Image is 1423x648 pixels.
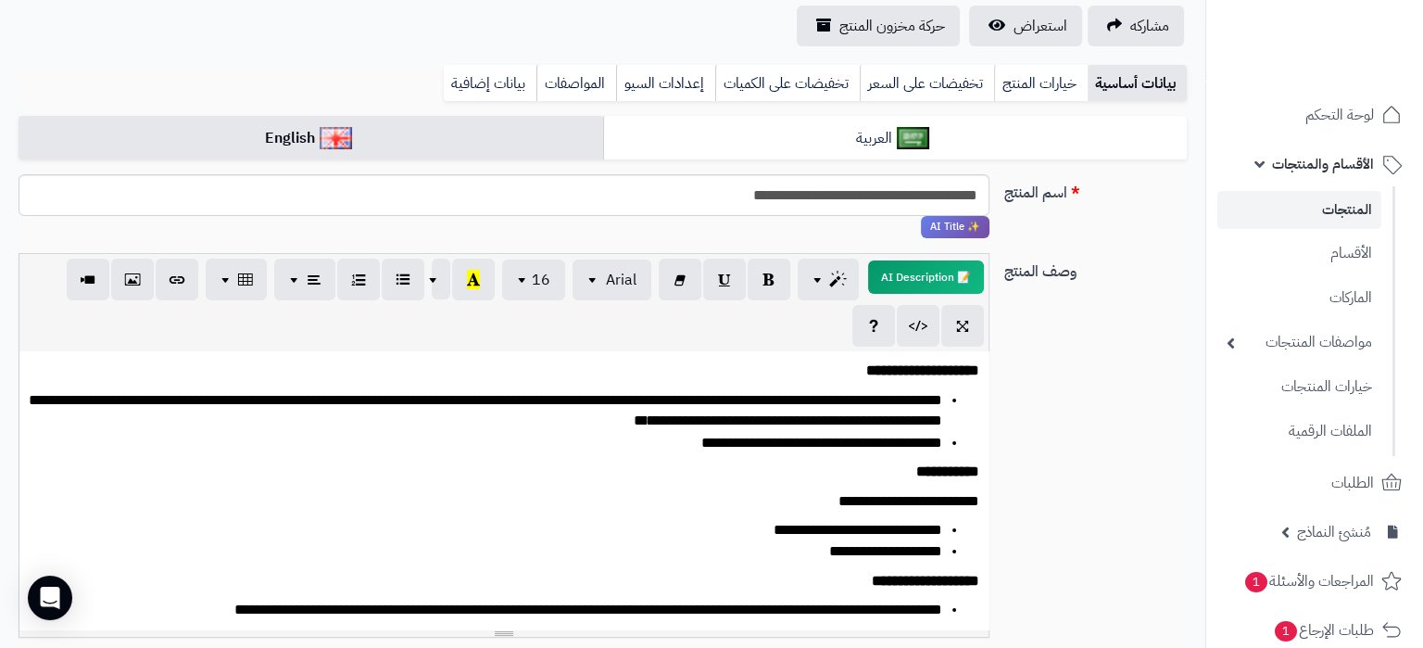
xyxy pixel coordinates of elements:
[1275,621,1297,642] span: 1
[532,269,550,291] span: 16
[797,6,960,46] a: حركة مخزون المنتج
[921,216,989,238] span: انقر لاستخدام رفيقك الذكي
[1297,46,1405,85] img: logo-2.png
[1243,568,1374,594] span: المراجعات والأسئلة
[997,174,1194,204] label: اسم المنتج
[969,6,1082,46] a: استعراض
[19,116,603,161] a: English
[997,253,1194,283] label: وصف المنتج
[1217,234,1381,273] a: الأقسام
[1217,461,1412,505] a: الطلبات
[1217,559,1412,604] a: المراجعات والأسئلة1
[994,65,1088,102] a: خيارات المنتج
[839,15,945,37] span: حركة مخزون المنتج
[1305,102,1374,128] span: لوحة التحكم
[28,576,72,620] div: Open Intercom Messenger
[1217,367,1381,407] a: خيارات المنتجات
[573,260,651,300] button: Arial
[1014,15,1067,37] span: استعراض
[1272,151,1374,177] span: الأقسام والمنتجات
[444,65,536,102] a: بيانات إضافية
[1245,572,1267,592] span: 1
[536,65,616,102] a: المواصفات
[1088,65,1187,102] a: بيانات أساسية
[1217,191,1381,229] a: المنتجات
[603,116,1188,161] a: العربية
[1217,323,1381,362] a: مواصفات المنتجات
[1217,278,1381,318] a: الماركات
[715,65,860,102] a: تخفيضات على الكميات
[860,65,994,102] a: تخفيضات على السعر
[606,269,636,291] span: Arial
[1217,93,1412,137] a: لوحة التحكم
[1297,519,1371,545] span: مُنشئ النماذج
[1273,617,1374,643] span: طلبات الإرجاع
[1217,412,1381,451] a: الملفات الرقمية
[502,260,565,300] button: 16
[897,127,929,149] img: العربية
[868,260,984,294] button: 📝 AI Description
[1331,470,1374,496] span: الطلبات
[616,65,715,102] a: إعدادات السيو
[1130,15,1169,37] span: مشاركه
[1088,6,1184,46] a: مشاركه
[320,127,352,149] img: English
